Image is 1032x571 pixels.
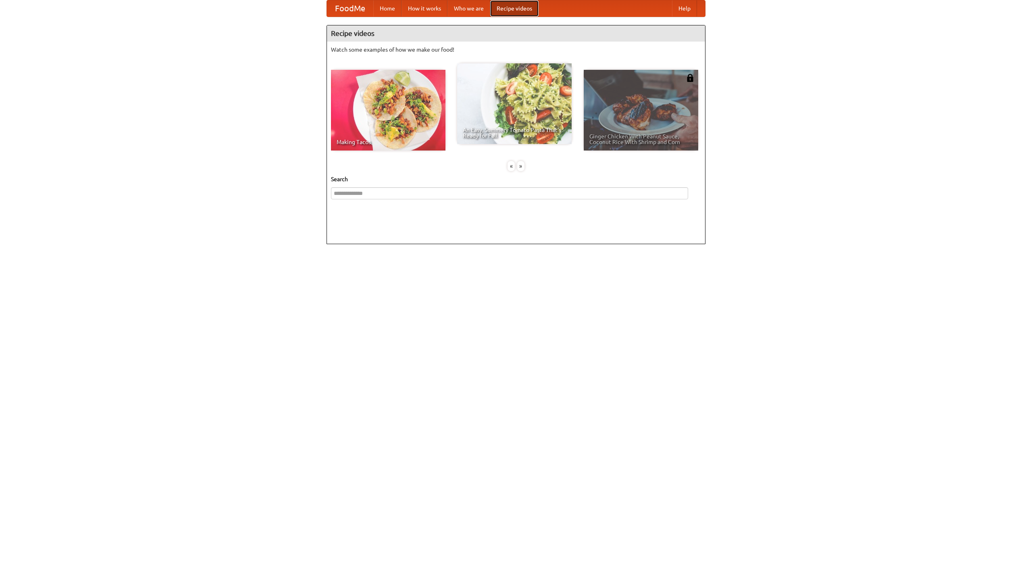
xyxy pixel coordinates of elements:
a: An Easy, Summery Tomato Pasta That's Ready for Fall [457,63,572,144]
h5: Search [331,175,701,183]
div: « [508,161,515,171]
a: Help [672,0,697,17]
img: 483408.png [686,74,694,82]
span: Making Tacos [337,139,440,145]
a: Making Tacos [331,70,445,151]
span: An Easy, Summery Tomato Pasta That's Ready for Fall [463,127,566,138]
h4: Recipe videos [327,25,705,42]
div: » [517,161,524,171]
a: Who we are [447,0,490,17]
a: Recipe videos [490,0,539,17]
p: Watch some examples of how we make our food! [331,46,701,54]
a: FoodMe [327,0,373,17]
a: How it works [402,0,447,17]
a: Home [373,0,402,17]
